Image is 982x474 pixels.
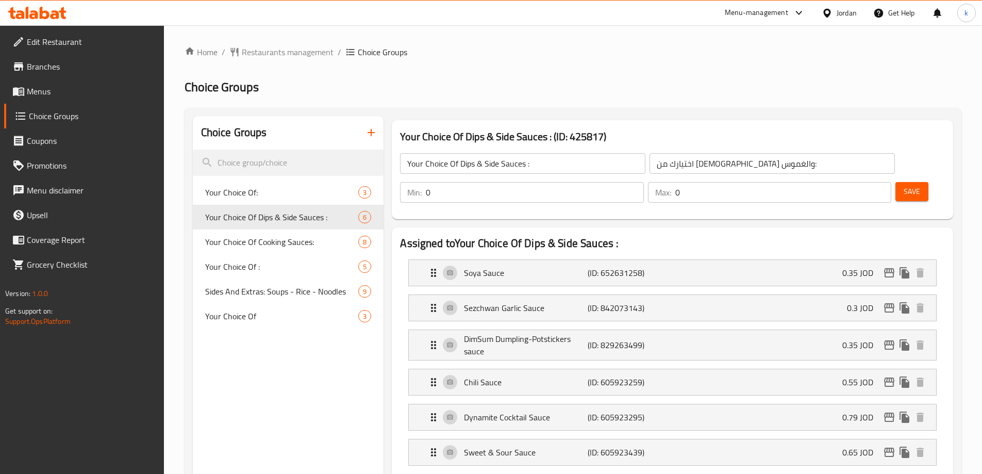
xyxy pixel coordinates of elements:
span: Branches [27,60,156,73]
p: (ID: 605923439) [588,446,670,459]
li: Expand [400,255,945,290]
span: Menus [27,85,156,97]
div: Sides And Extras: Soups - Rice - Noodles9 [193,279,384,304]
span: Choice Groups [29,110,156,122]
button: delete [912,374,928,390]
span: Upsell [27,209,156,221]
button: Save [895,182,928,201]
span: Grocery Checklist [27,258,156,271]
span: Your Choice Of : [205,260,359,273]
nav: breadcrumb [185,46,961,58]
p: 0.65 JOD [842,446,881,459]
button: duplicate [897,265,912,281]
span: Menu disclaimer [27,184,156,197]
p: Sezchwan Garlic Sauce [464,302,587,314]
a: Upsell [4,203,164,227]
li: Expand [400,365,945,400]
p: 0.35 JOD [842,339,881,351]
div: Choices [358,310,371,322]
div: Expand [409,295,936,321]
button: duplicate [897,374,912,390]
div: Choices [358,186,371,199]
p: Min: [407,186,422,199]
div: Choices [358,260,371,273]
p: Soya Sauce [464,267,587,279]
button: delete [912,300,928,316]
p: Sweet & Sour Sauce [464,446,587,459]
span: Coupons [27,135,156,147]
button: edit [881,374,897,390]
h3: Your Choice Of Dips & Side Sauces : (ID: 425817) [400,128,945,145]
p: Chili Sauce [464,376,587,388]
li: Expand [400,400,945,435]
h2: Assigned to Your Choice Of Dips & Side Sauces : [400,236,945,251]
div: Choices [358,285,371,298]
li: Expand [400,290,945,325]
span: 6 [359,213,371,222]
li: Expand [400,435,945,470]
a: Menu disclaimer [4,178,164,203]
span: Promotions [27,159,156,172]
div: Your Choice Of :5 [193,254,384,279]
a: Menus [4,79,164,104]
div: Expand [409,369,936,395]
button: delete [912,337,928,353]
div: Your Choice Of Dips & Side Sauces :6 [193,205,384,230]
span: Restaurants management [242,46,334,58]
span: Your Choice Of [205,310,359,322]
button: duplicate [897,337,912,353]
p: (ID: 829263499) [588,339,670,351]
span: Your Choice Of Cooking Sauces: [205,236,359,248]
input: search [193,150,384,176]
button: duplicate [897,410,912,425]
p: DimSum Dumpling-Potstickers sauce [464,333,587,357]
li: / [222,46,225,58]
span: Your Choice Of Dips & Side Sauces : [205,211,359,223]
span: Your Choice Of: [205,186,359,199]
a: Edit Restaurant [4,29,164,54]
p: Max: [655,186,671,199]
div: Menu-management [725,7,788,19]
span: Get support on: [5,304,53,318]
a: Coverage Report [4,227,164,252]
button: delete [912,445,928,460]
a: Branches [4,54,164,79]
span: Choice Groups [358,46,407,58]
p: (ID: 605923295) [588,411,670,423]
button: edit [881,337,897,353]
span: 5 [359,262,371,272]
p: Dynamite Cocktail Sauce [464,411,587,423]
span: 8 [359,237,371,247]
a: Support.OpsPlatform [5,315,71,328]
a: Home [185,46,218,58]
span: Save [904,185,920,198]
div: Your Choice Of3 [193,304,384,329]
span: k [964,7,968,19]
div: Expand [409,404,936,430]
p: 0.79 JOD [842,411,881,423]
div: Your Choice Of Cooking Sauces:8 [193,230,384,254]
div: Expand [409,260,936,286]
button: edit [881,265,897,281]
button: edit [881,410,897,425]
a: Promotions [4,153,164,178]
span: Edit Restaurant [27,36,156,48]
p: 0.35 JOD [842,267,881,279]
span: Sides And Extras: Soups - Rice - Noodles [205,285,359,298]
p: 0.3 JOD [847,302,881,314]
span: 3 [359,312,371,321]
span: Coverage Report [27,234,156,246]
button: duplicate [897,445,912,460]
button: duplicate [897,300,912,316]
li: Expand [400,325,945,365]
div: Jordan [837,7,857,19]
div: Expand [409,439,936,465]
h2: Choice Groups [201,125,267,140]
span: Choice Groups [185,75,259,99]
button: edit [881,300,897,316]
a: Coupons [4,128,164,153]
button: delete [912,410,928,425]
a: Choice Groups [4,104,164,128]
button: delete [912,265,928,281]
a: Restaurants management [229,46,334,58]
